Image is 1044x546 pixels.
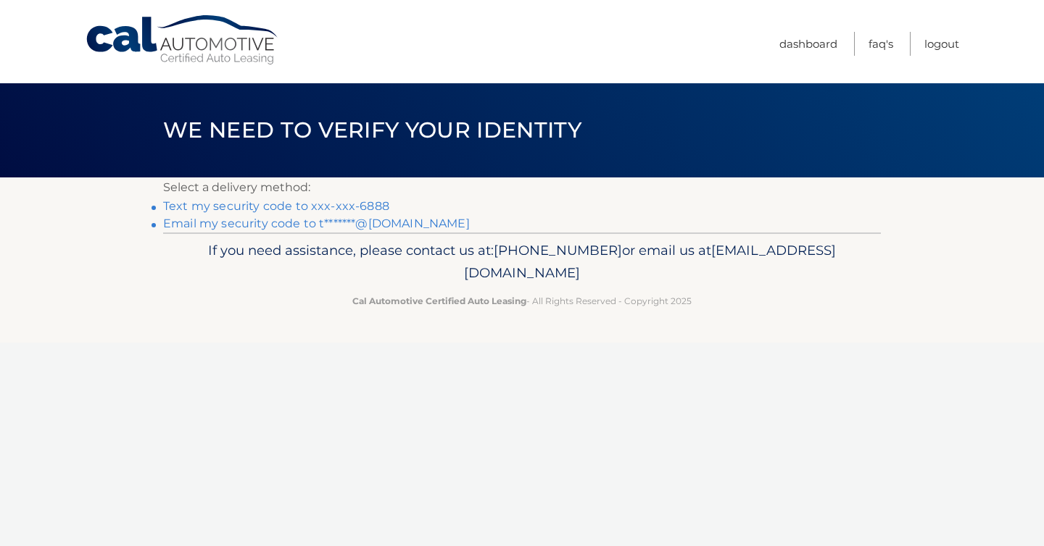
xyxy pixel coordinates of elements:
span: [PHONE_NUMBER] [494,242,622,259]
strong: Cal Automotive Certified Auto Leasing [352,295,526,306]
a: Logout [924,32,959,56]
a: FAQ's [869,32,893,56]
a: Email my security code to t*******@[DOMAIN_NAME] [163,217,470,230]
a: Cal Automotive [85,14,281,66]
p: Select a delivery method: [163,177,881,198]
a: Dashboard [779,32,837,56]
p: - All Rights Reserved - Copyright 2025 [173,293,871,308]
p: If you need assistance, please contact us at: or email us at [173,239,871,285]
a: Text my security code to xxx-xxx-6888 [163,199,389,213]
span: We need to verify your identity [163,117,581,143]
